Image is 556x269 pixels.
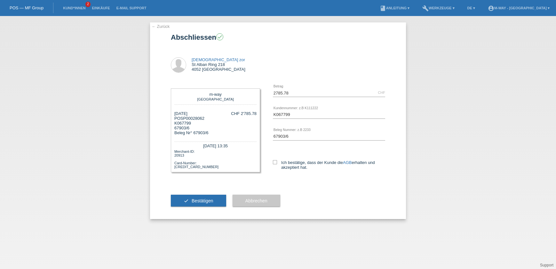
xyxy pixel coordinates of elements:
a: bookAnleitung ▾ [377,6,413,10]
button: check Bestätigen [171,195,226,207]
span: K067799 [174,121,191,126]
i: book [380,5,386,12]
a: buildWerkzeuge ▾ [419,6,458,10]
i: check [184,198,189,203]
a: Support [540,263,553,267]
span: 2 [85,2,91,7]
div: m-way [176,92,255,97]
a: POS — MF Group [10,5,44,10]
div: [DATE] POSP00028062 Beleg Nr° 67903/6 [174,111,208,135]
i: account_circle [488,5,494,12]
a: AGB [343,160,352,165]
i: check [217,34,223,40]
a: ← Zurück [152,24,170,29]
span: Bestätigen [192,198,213,203]
div: CHF 2'785.78 [231,111,257,116]
div: CHF [378,91,385,94]
span: Abbrechen [245,198,267,203]
div: [DATE] 13:35 [174,142,257,149]
div: Merchant-ID: 20913 Card-Number: [CREDIT_CARD_NUMBER] [174,149,257,169]
a: Einkäufe [89,6,113,10]
a: E-Mail Support [113,6,150,10]
a: account_circlem-way - [GEOGRAPHIC_DATA] ▾ [485,6,553,10]
a: DE ▾ [464,6,478,10]
button: Abbrechen [233,195,280,207]
div: [GEOGRAPHIC_DATA] [176,97,255,101]
h1: Abschliessen [171,33,385,41]
label: Ich bestätige, dass der Kunde die erhalten und akzeptiert hat. [273,160,385,170]
div: St Alban Ring 218 4052 [GEOGRAPHIC_DATA] [192,57,245,72]
a: Kund*innen [60,6,89,10]
a: [DEMOGRAPHIC_DATA] zor [192,57,245,62]
i: build [422,5,429,12]
span: 67903/6 [174,126,189,130]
